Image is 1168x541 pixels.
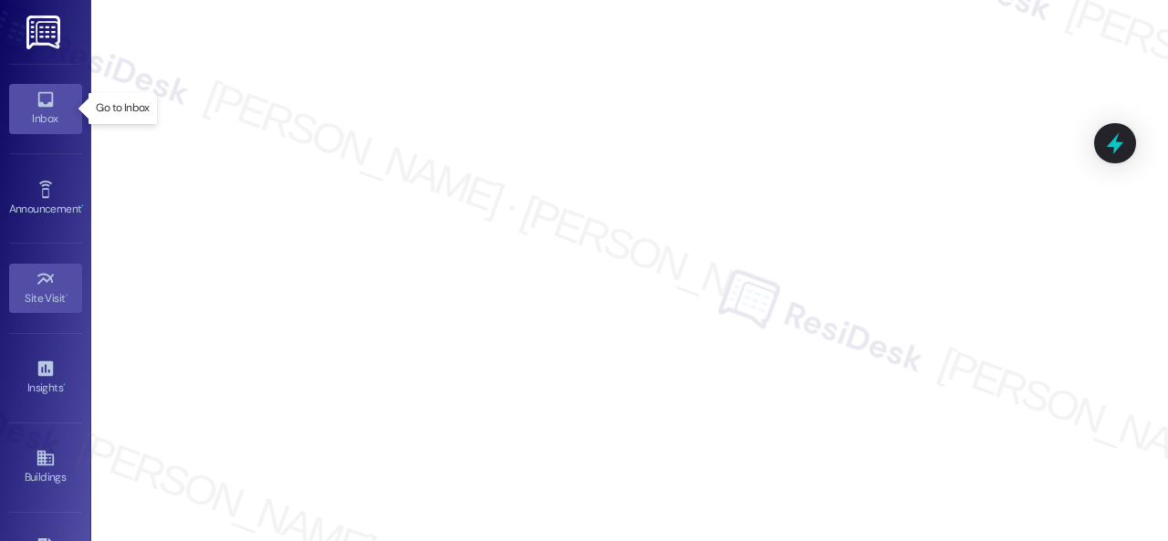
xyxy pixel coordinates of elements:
[63,379,66,391] span: •
[9,84,82,133] a: Inbox
[9,264,82,313] a: Site Visit •
[81,200,84,213] span: •
[9,353,82,402] a: Insights •
[9,442,82,492] a: Buildings
[96,100,149,116] p: Go to Inbox
[26,16,64,49] img: ResiDesk Logo
[66,289,68,302] span: •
